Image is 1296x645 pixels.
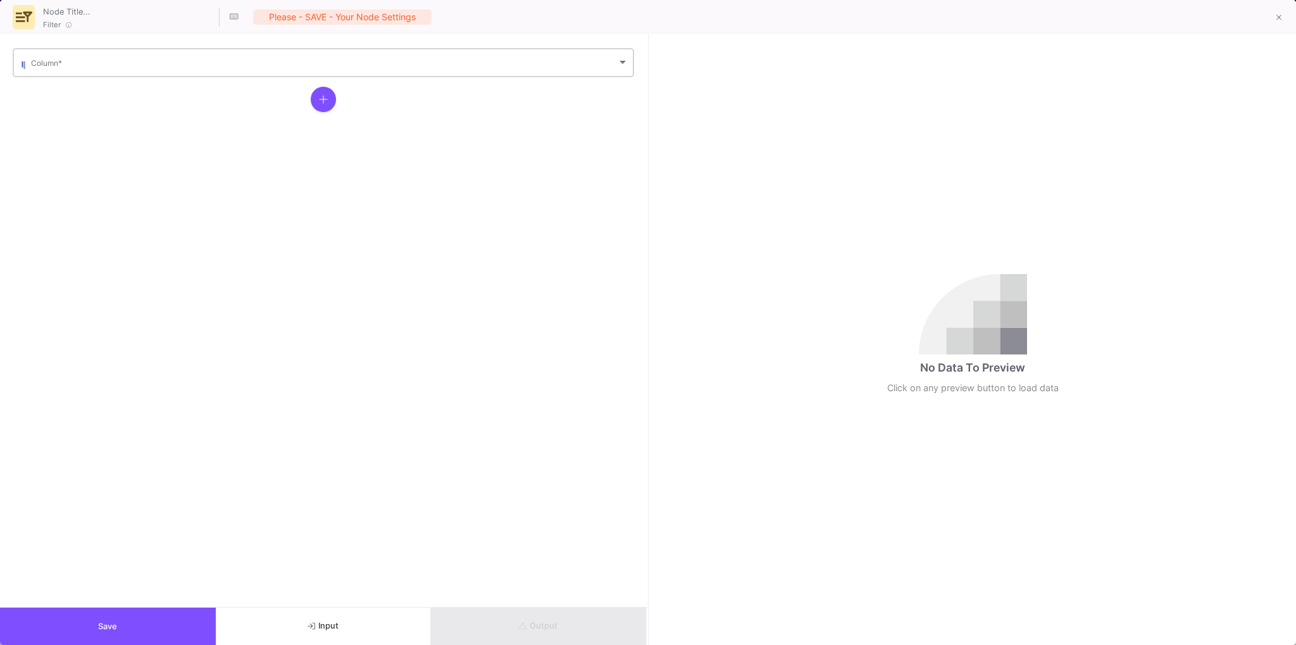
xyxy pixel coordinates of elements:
button: Input [216,608,432,645]
span: Filter [43,20,61,30]
input: Node Title... [40,3,217,19]
img: no-data.svg [919,274,1027,354]
img: row-advanced-ui.svg [16,9,32,25]
div: No Data To Preview [920,360,1025,376]
span: Input [308,621,339,630]
div: Click on any preview button to load data [887,381,1059,395]
button: Hotkeys List [221,4,247,30]
span: Save [98,622,117,631]
div: Please - SAVE - your node settings [253,9,432,25]
img: columns.svg [18,61,28,70]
